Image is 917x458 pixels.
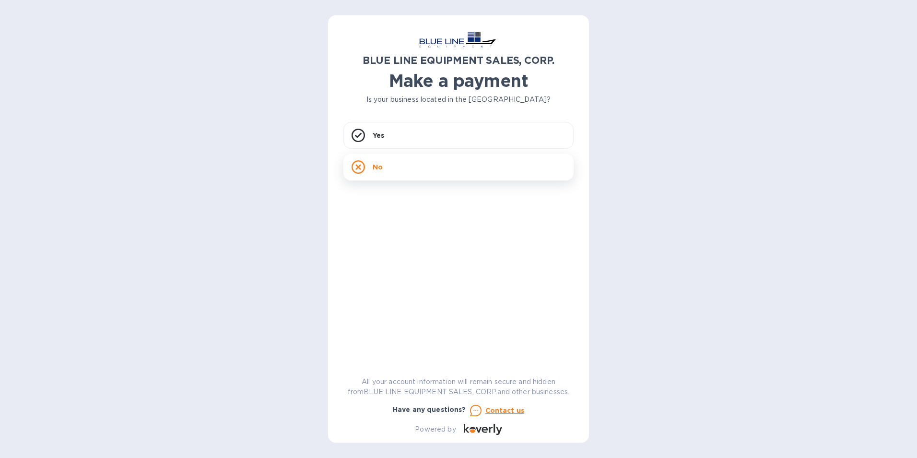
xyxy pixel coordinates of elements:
[415,424,456,434] p: Powered by
[343,71,574,91] h1: Make a payment
[373,162,383,172] p: No
[393,406,466,413] b: Have any questions?
[485,407,525,414] u: Contact us
[343,95,574,105] p: Is your business located in the [GEOGRAPHIC_DATA]?
[363,54,554,66] b: BLUE LINE EQUIPMENT SALES, CORP.
[343,377,574,397] p: All your account information will remain secure and hidden from BLUE LINE EQUIPMENT SALES, CORP. ...
[373,131,384,140] p: Yes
